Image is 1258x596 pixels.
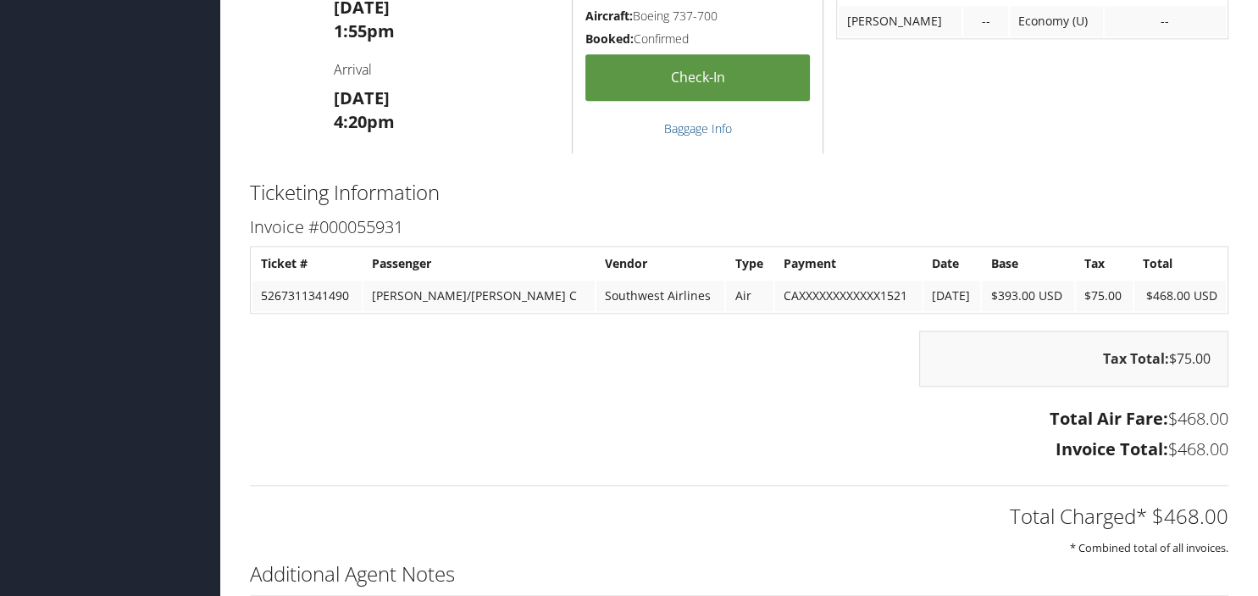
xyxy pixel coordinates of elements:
[1056,437,1168,460] strong: Invoice Total:
[1076,248,1133,279] th: Tax
[919,331,1228,387] div: $75.00
[1076,281,1133,311] td: $75.00
[664,120,732,136] a: Baggage Info
[1010,6,1102,36] td: Economy (U)
[1050,407,1168,430] strong: Total Air Fare:
[839,6,962,36] td: [PERSON_NAME]
[250,437,1228,461] h3: $468.00
[726,248,773,279] th: Type
[585,8,633,24] strong: Aircraft:
[585,54,810,101] a: Check-in
[1113,14,1217,29] div: --
[334,19,395,42] strong: 1:55pm
[726,281,773,311] td: Air
[334,86,390,109] strong: [DATE]
[250,178,1228,207] h2: Ticketing Information
[334,110,395,133] strong: 4:20pm
[250,215,1228,239] h3: Invoice #000055931
[982,248,1073,279] th: Base
[252,281,362,311] td: 5267311341490
[775,248,922,279] th: Payment
[250,502,1228,531] h2: Total Charged* $468.00
[1070,540,1228,555] small: * Combined total of all invoices.
[252,248,362,279] th: Ticket #
[1134,281,1226,311] td: $468.00 USD
[596,281,724,311] td: Southwest Airlines
[923,281,981,311] td: [DATE]
[775,281,922,311] td: CAXXXXXXXXXXXX1521
[250,407,1228,431] h3: $468.00
[250,560,1228,588] h2: Additional Agent Notes
[923,248,981,279] th: Date
[363,248,595,279] th: Passenger
[596,248,724,279] th: Vendor
[1103,349,1169,368] strong: Tax Total:
[363,281,595,311] td: [PERSON_NAME]/[PERSON_NAME] C
[982,281,1073,311] td: $393.00 USD
[585,31,810,47] h5: Confirmed
[585,31,634,47] strong: Booked:
[972,14,1000,29] div: --
[585,8,810,25] h5: Boeing 737-700
[334,60,559,79] h4: Arrival
[1134,248,1226,279] th: Total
